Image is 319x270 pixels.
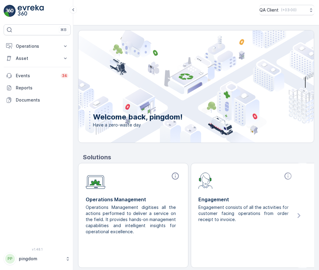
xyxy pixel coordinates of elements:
span: Have a zero-waste day [93,122,183,128]
img: module-icon [86,172,105,189]
img: module-icon [198,172,213,189]
button: QA Client(+03:00) [259,5,314,15]
a: Documents [4,94,71,106]
span: v 1.48.1 [4,247,71,251]
p: ( +03:00 ) [281,8,297,12]
p: Welcome back, pingdom! [93,112,183,122]
p: Operations Management digitises all the actions performed to deliver a service on the field. It p... [86,204,176,235]
p: Reports [16,85,68,91]
p: Operations [16,43,59,49]
p: Asset [16,55,59,61]
div: PP [5,254,15,264]
p: Events [16,73,57,79]
p: Operations Management [86,196,181,203]
button: Asset [4,52,71,64]
p: ⌘B [60,27,67,32]
a: Events34 [4,70,71,82]
p: pingdom [19,256,62,262]
p: Engagement [198,196,293,203]
p: QA Client [259,7,279,13]
img: logo [4,5,16,17]
p: Engagement consists of all the activities for customer facing operations from order receipt to in... [198,204,289,223]
button: PPpingdom [4,252,71,265]
a: Reports [4,82,71,94]
img: logo_light-DOdMpM7g.png [18,5,44,17]
img: city illustration [51,30,314,143]
button: Operations [4,40,71,52]
p: 34 [62,73,67,78]
p: Solutions [83,153,314,162]
p: Documents [16,97,68,103]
